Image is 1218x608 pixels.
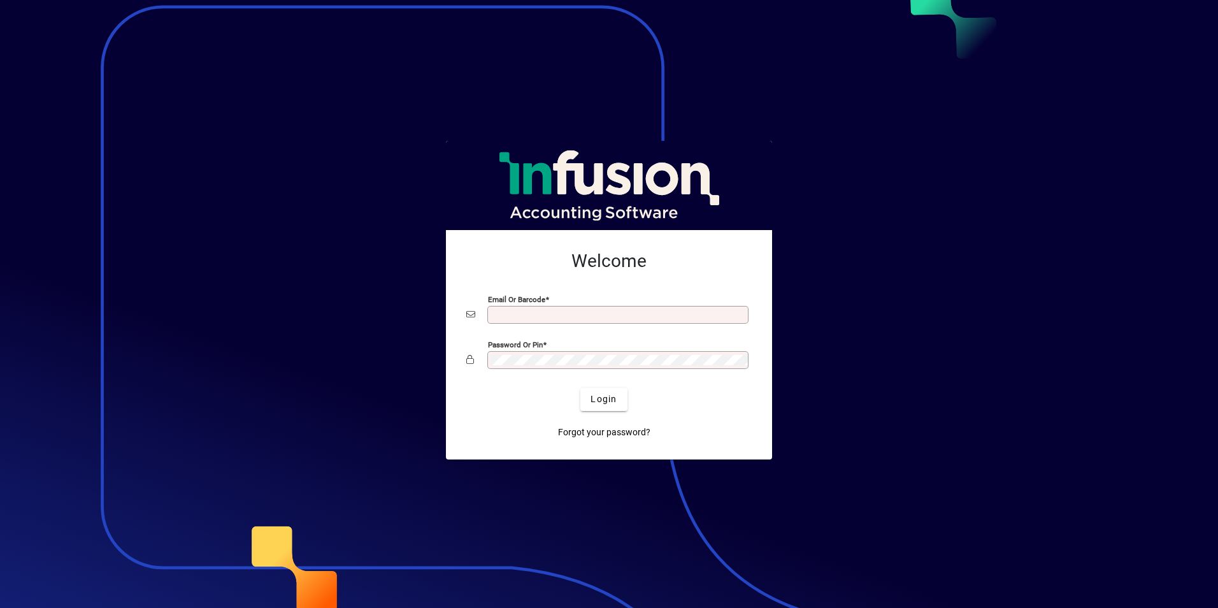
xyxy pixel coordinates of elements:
button: Login [580,388,627,411]
span: Login [591,393,617,406]
span: Forgot your password? [558,426,650,439]
mat-label: Email or Barcode [488,294,545,303]
a: Forgot your password? [553,421,656,444]
h2: Welcome [466,250,752,272]
mat-label: Password or Pin [488,340,543,349]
